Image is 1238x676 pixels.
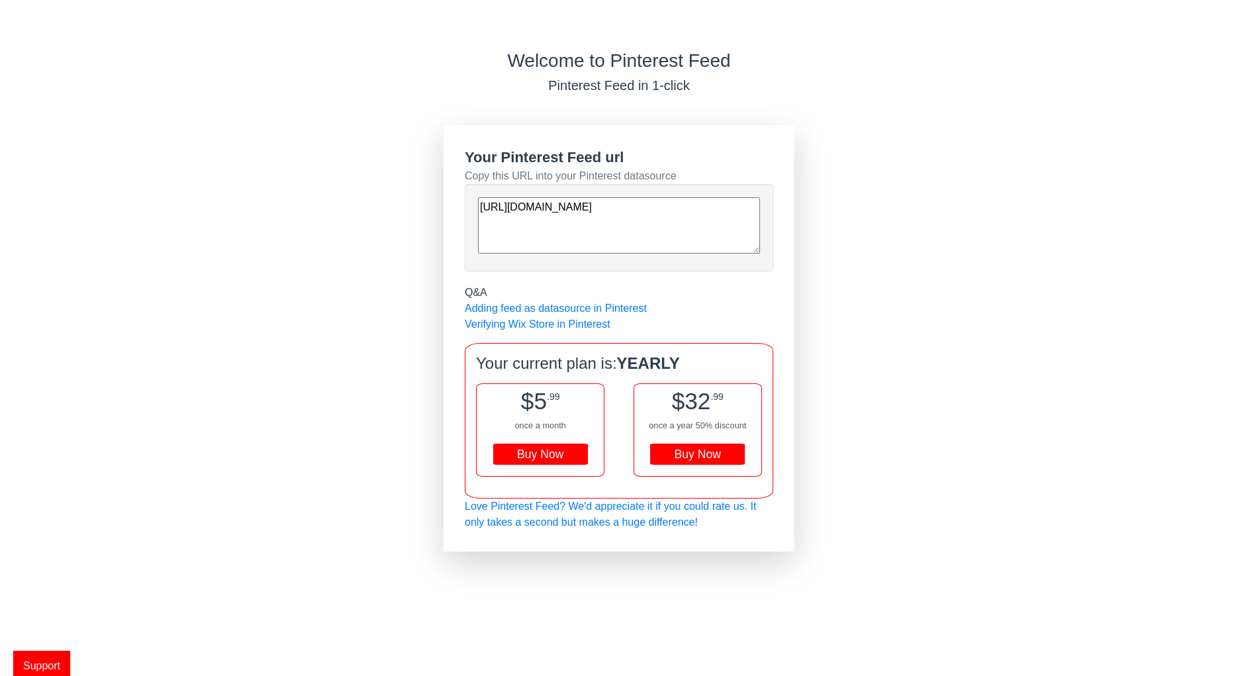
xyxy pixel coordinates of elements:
[465,318,610,330] a: Verifying Wix Store in Pinterest
[547,391,560,402] span: .99
[650,444,745,465] div: Buy Now
[477,419,604,432] div: once a month
[465,146,773,168] div: Your Pinterest Feed url
[672,388,711,414] span: $32
[476,354,762,373] h4: Your current plan is:
[617,354,680,372] b: YEARLY
[465,501,756,528] a: Love Pinterest Feed? We'd appreciate it if you could rate us. It only takes a second but makes a ...
[465,285,773,301] div: Q&A
[465,303,647,314] a: Adding feed as datasource in Pinterest
[634,419,761,432] div: once a year 50% discount
[465,168,773,184] div: Copy this URL into your Pinterest datasource
[493,444,588,465] div: Buy Now
[521,388,547,414] span: $5
[710,391,724,402] span: .99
